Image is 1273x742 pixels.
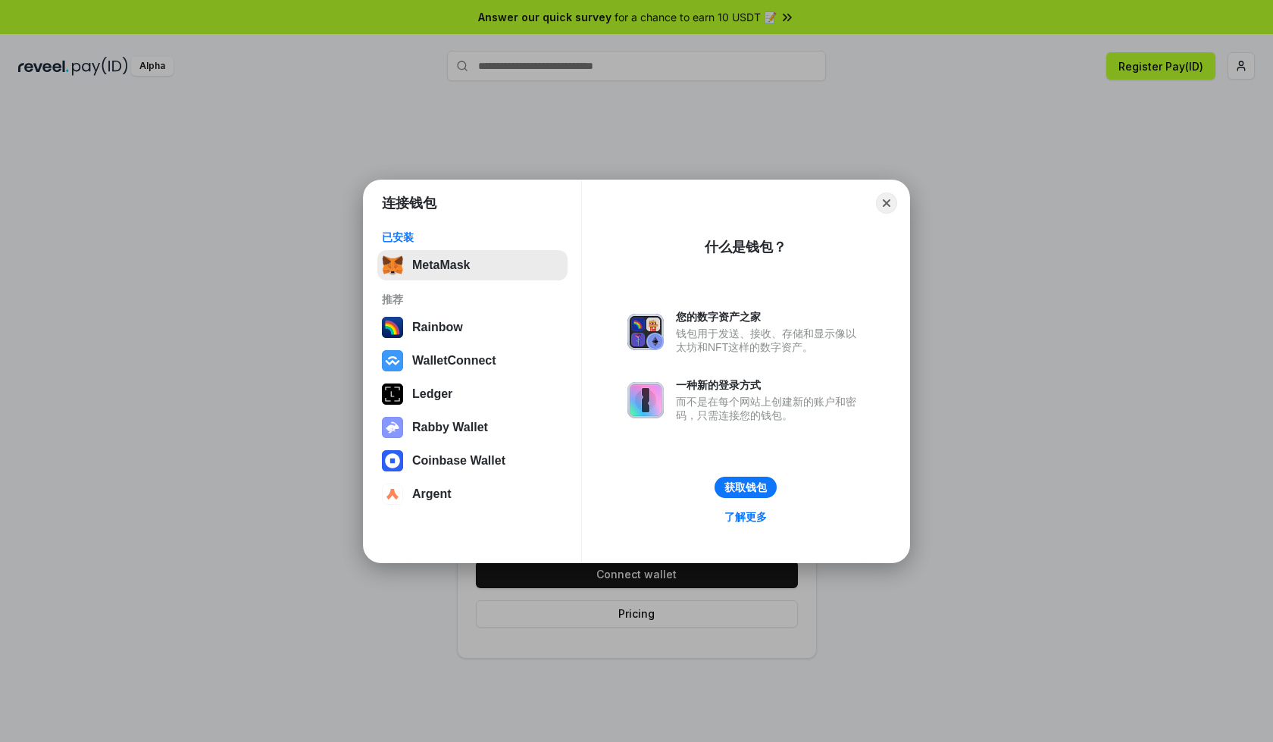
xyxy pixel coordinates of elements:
[382,317,403,338] img: svg+xml,%3Csvg%20width%3D%22120%22%20height%3D%22120%22%20viewBox%3D%220%200%20120%20120%22%20fil...
[715,507,776,527] a: 了解更多
[382,484,403,505] img: svg+xml,%3Csvg%20width%3D%2228%22%20height%3D%2228%22%20viewBox%3D%220%200%2028%2028%22%20fill%3D...
[412,487,452,501] div: Argent
[676,310,864,324] div: 您的数字资产之家
[412,321,463,334] div: Rainbow
[377,446,568,476] button: Coinbase Wallet
[377,479,568,509] button: Argent
[627,382,664,418] img: svg+xml,%3Csvg%20xmlns%3D%22http%3A%2F%2Fwww.w3.org%2F2000%2Fsvg%22%20fill%3D%22none%22%20viewBox...
[382,293,563,306] div: 推荐
[382,417,403,438] img: svg+xml,%3Csvg%20xmlns%3D%22http%3A%2F%2Fwww.w3.org%2F2000%2Fsvg%22%20fill%3D%22none%22%20viewBox...
[382,230,563,244] div: 已安装
[676,327,864,354] div: 钱包用于发送、接收、存储和显示像以太坊和NFT这样的数字资产。
[382,450,403,471] img: svg+xml,%3Csvg%20width%3D%2228%22%20height%3D%2228%22%20viewBox%3D%220%200%2028%2028%22%20fill%3D...
[377,250,568,280] button: MetaMask
[382,255,403,276] img: svg+xml,%3Csvg%20fill%3D%22none%22%20height%3D%2233%22%20viewBox%3D%220%200%2035%2033%22%20width%...
[676,378,864,392] div: 一种新的登录方式
[412,421,488,434] div: Rabby Wallet
[412,387,452,401] div: Ledger
[412,454,505,468] div: Coinbase Wallet
[724,481,767,494] div: 获取钱包
[377,412,568,443] button: Rabby Wallet
[382,350,403,371] img: svg+xml,%3Csvg%20width%3D%2228%22%20height%3D%2228%22%20viewBox%3D%220%200%2028%2028%22%20fill%3D...
[377,312,568,343] button: Rainbow
[382,194,436,212] h1: 连接钱包
[412,354,496,368] div: WalletConnect
[876,193,897,214] button: Close
[724,510,767,524] div: 了解更多
[377,346,568,376] button: WalletConnect
[377,379,568,409] button: Ledger
[705,238,787,256] div: 什么是钱包？
[382,384,403,405] img: svg+xml,%3Csvg%20xmlns%3D%22http%3A%2F%2Fwww.w3.org%2F2000%2Fsvg%22%20width%3D%2228%22%20height%3...
[412,258,470,272] div: MetaMask
[676,395,864,422] div: 而不是在每个网站上创建新的账户和密码，只需连接您的钱包。
[627,314,664,350] img: svg+xml,%3Csvg%20xmlns%3D%22http%3A%2F%2Fwww.w3.org%2F2000%2Fsvg%22%20fill%3D%22none%22%20viewBox...
[715,477,777,498] button: 获取钱包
